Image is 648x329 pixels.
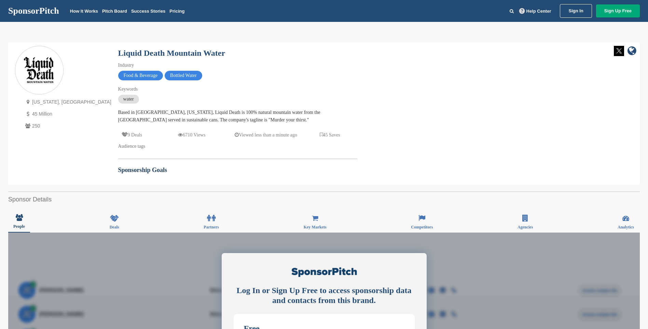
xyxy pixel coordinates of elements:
[15,47,63,94] img: Sponsorpitch & Liquid Death Mountain Water
[118,95,139,104] span: water
[102,9,127,14] a: Pitch Board
[8,195,640,204] h2: Sponsor Details
[628,46,636,57] a: company link
[304,225,327,229] span: Key Markets
[24,98,111,106] p: [US_STATE], [GEOGRAPHIC_DATA]
[110,225,119,229] span: Deals
[118,62,357,69] div: Industry
[596,4,640,17] a: Sign Up Free
[234,286,415,305] div: Log In or Sign Up Free to access sponsorship data and contacts from this brand.
[320,131,340,139] p: 45 Saves
[204,225,219,229] span: Partners
[118,166,357,175] h2: Sponsorship Goals
[24,110,111,118] p: 45 Million
[169,9,184,14] a: Pricing
[411,225,433,229] span: Competitors
[13,224,25,228] span: People
[118,71,163,80] span: Food & Beverage
[24,122,111,130] p: 250
[122,131,142,139] p: 9 Deals
[118,109,357,124] div: Based in [GEOGRAPHIC_DATA], [US_STATE], Liquid Death is 100% natural mountain water from the [GEO...
[118,143,357,150] div: Audience tags
[560,4,592,18] a: Sign In
[518,225,533,229] span: Agencies
[70,9,98,14] a: How It Works
[118,85,357,93] div: Keywords
[235,131,297,139] p: Viewed less than a minute ago
[8,6,59,15] a: SponsorPitch
[131,9,165,14] a: Success Stories
[518,7,553,15] a: Help Center
[614,46,624,56] img: Twitter white
[165,71,202,80] span: Bottled Water
[178,131,205,139] p: 6710 Views
[118,49,225,57] a: Liquid Death Mountain Water
[618,225,634,229] span: Analytics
